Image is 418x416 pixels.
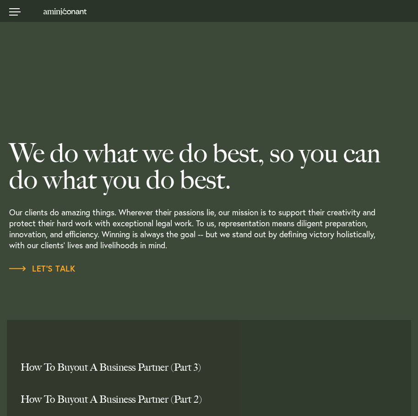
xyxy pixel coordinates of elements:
[9,193,411,264] p: Our clients do amazing things. Wherever their passions lie, our mission is to support their creat...
[21,384,393,415] a: How To Buyout A Business Partner (Part 2)
[9,264,75,272] span: Let’s Talk
[21,352,393,383] a: How To Buyout A Business Partner (Part 3)
[9,140,411,193] h2: We do what we do best, so you can do what you do best.
[43,8,87,15] img: Amini & Conant
[9,264,411,274] a: Let’s Talk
